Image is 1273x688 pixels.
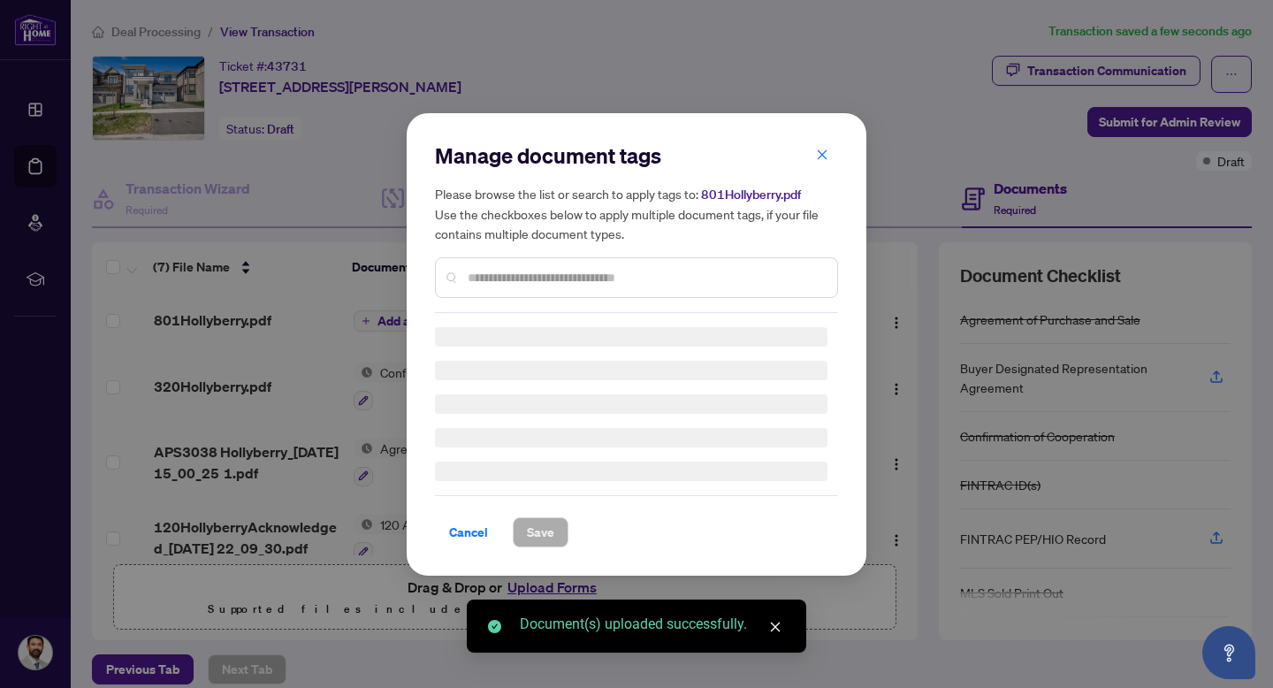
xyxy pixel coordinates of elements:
button: Cancel [435,517,502,547]
a: Close [766,617,785,637]
button: Open asap [1202,626,1255,679]
h5: Please browse the list or search to apply tags to: Use the checkboxes below to apply multiple doc... [435,184,838,243]
span: check-circle [488,620,501,633]
button: Save [513,517,568,547]
span: 801Hollyberry.pdf [701,187,801,203]
div: Document(s) uploaded successfully. [520,614,785,635]
span: close [816,148,828,160]
span: Cancel [449,518,488,547]
span: close [769,621,781,633]
h2: Manage document tags [435,141,838,170]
